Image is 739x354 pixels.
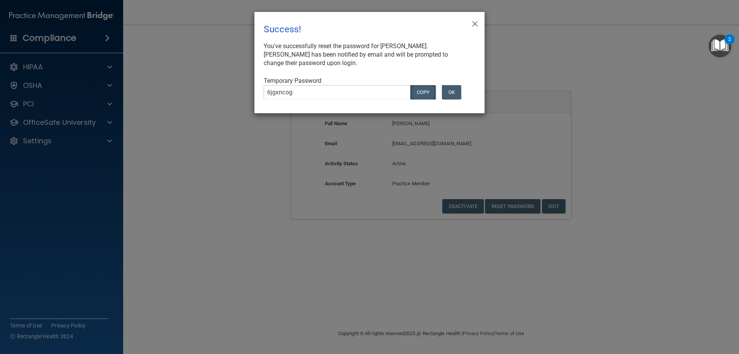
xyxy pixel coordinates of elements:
[264,77,321,84] span: Temporary Password
[471,15,478,30] span: ×
[606,299,730,330] iframe: Drift Widget Chat Controller
[410,85,436,99] button: COPY
[264,42,469,67] div: You've successfully reset the password for [PERSON_NAME]. [PERSON_NAME] has been notified by emai...
[442,85,461,99] button: OK
[728,39,731,49] div: 2
[264,18,444,40] div: Success!
[709,35,731,57] button: Open Resource Center, 2 new notifications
